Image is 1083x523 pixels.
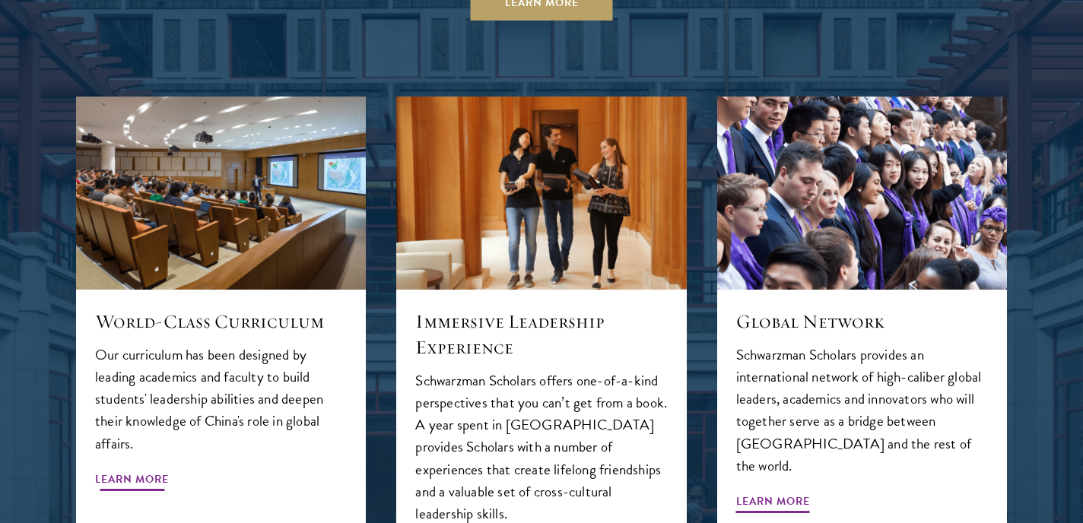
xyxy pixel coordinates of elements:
[95,309,347,334] h5: World-Class Curriculum
[736,309,988,334] h5: Global Network
[415,309,667,360] h5: Immersive Leadership Experience
[736,344,988,476] p: Schwarzman Scholars provides an international network of high-caliber global leaders, academics a...
[95,344,347,454] p: Our curriculum has been designed by leading academics and faculty to build students' leadership a...
[736,492,810,515] span: Learn More
[95,470,169,493] span: Learn More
